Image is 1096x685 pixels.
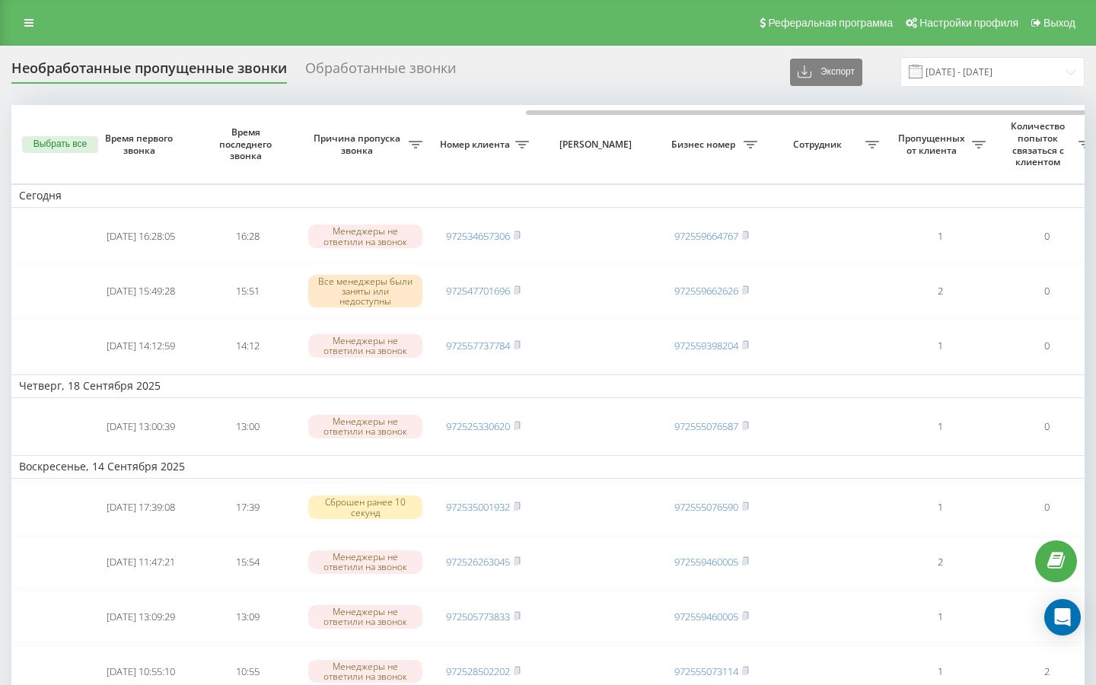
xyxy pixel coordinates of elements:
[308,225,422,247] div: Менеджеры не ответили на звонок
[790,59,862,86] button: Экспорт
[88,266,194,317] td: [DATE] 15:49:28
[887,482,993,534] td: 1
[446,339,510,352] a: 972557737784
[674,229,738,243] a: 972559664767
[194,482,301,534] td: 17:39
[308,550,422,573] div: Менеджеры не ответили на звонок
[446,500,510,514] a: 972535001932
[1044,599,1081,636] div: Open Intercom Messenger
[446,610,510,623] a: 972505773833
[194,591,301,642] td: 13:09
[887,591,993,642] td: 1
[22,136,98,153] button: Выбрать все
[194,320,301,371] td: 14:12
[674,339,738,352] a: 972559398204
[674,284,738,298] a: 972559662626
[194,266,301,317] td: 15:51
[894,132,972,156] span: Пропущенных от клиента
[308,334,422,357] div: Менеджеры не ответили на звонок
[446,419,510,433] a: 972525330620
[305,60,456,84] div: Обработанные звонки
[768,17,893,29] span: Реферальная программа
[674,419,738,433] a: 972555076587
[100,132,182,156] span: Время первого звонка
[887,401,993,453] td: 1
[194,537,301,588] td: 15:54
[674,500,738,514] a: 972555076590
[674,664,738,678] a: 972555073114
[88,591,194,642] td: [DATE] 13:09:29
[446,229,510,243] a: 972534657306
[88,401,194,453] td: [DATE] 13:00:39
[1001,120,1078,167] span: Количество попыток связаться с клиентом
[438,139,515,151] span: Номер клиента
[446,664,510,678] a: 972528502202
[887,211,993,263] td: 1
[308,275,422,308] div: Все менеджеры были заняты или недоступны
[88,320,194,371] td: [DATE] 14:12:59
[11,60,287,84] div: Необработанные пропущенные звонки
[194,401,301,453] td: 13:00
[1043,17,1075,29] span: Выход
[88,482,194,534] td: [DATE] 17:39:08
[666,139,744,151] span: Бизнес номер
[308,132,409,156] span: Причина пропуска звонка
[88,537,194,588] td: [DATE] 11:47:21
[308,495,422,518] div: Сброшен ранее 10 секунд
[674,555,738,569] a: 972559460005
[446,284,510,298] a: 972547701696
[308,605,422,628] div: Менеджеры не ответили на звонок
[773,139,865,151] span: Сотрудник
[206,126,288,162] span: Время последнего звонка
[887,537,993,588] td: 2
[550,139,645,151] span: [PERSON_NAME]
[919,17,1018,29] span: Настройки профиля
[446,555,510,569] a: 972526263045
[194,211,301,263] td: 16:28
[308,660,422,683] div: Менеджеры не ответили на звонок
[308,415,422,438] div: Менеджеры не ответили на звонок
[887,266,993,317] td: 2
[887,320,993,371] td: 1
[88,211,194,263] td: [DATE] 16:28:05
[674,610,738,623] a: 972559460005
